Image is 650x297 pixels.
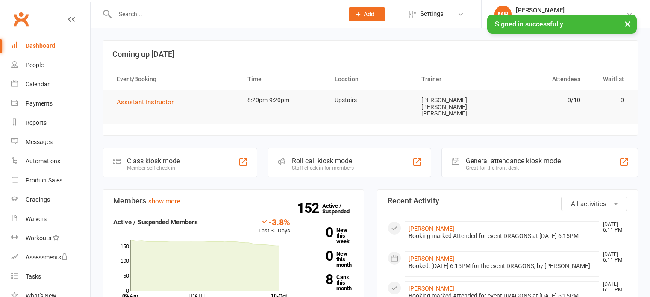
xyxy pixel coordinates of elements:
a: [PERSON_NAME] [409,225,454,232]
span: Assistant Instructor [117,98,174,106]
div: Automations [26,158,60,165]
strong: 0 [303,226,333,239]
h3: Coming up [DATE] [112,50,628,59]
th: Trainer [414,68,501,90]
strong: 152 [297,202,322,215]
td: 0/10 [501,90,588,110]
div: Product Sales [26,177,62,184]
span: All activities [571,200,606,208]
a: Workouts [11,229,90,248]
a: Calendar [11,75,90,94]
strong: Active / Suspended Members [113,218,198,226]
a: 152Active / Suspended [322,197,360,221]
a: 0New this month [303,251,353,268]
div: Member self check-in [127,165,180,171]
th: Waitlist [588,68,632,90]
time: [DATE] 6:11 PM [599,282,627,293]
button: Add [349,7,385,21]
a: Tasks [11,267,90,286]
div: Payments [26,100,53,107]
div: Gradings [26,196,50,203]
div: People [26,62,44,68]
strong: 8 [303,273,333,286]
div: Workouts [26,235,51,241]
a: Assessments [11,248,90,267]
a: Clubworx [10,9,32,30]
td: Upstairs [327,90,414,110]
td: 8:20pm-9:20pm [240,90,327,110]
div: General attendance kiosk mode [466,157,561,165]
a: show more [148,197,180,205]
div: Messages [26,138,53,145]
div: Roll call kiosk mode [292,157,354,165]
button: Assistant Instructor [117,97,179,107]
div: Waivers [26,215,47,222]
div: Booked: [DATE] 6:15PM for the event DRAGONS, by [PERSON_NAME] [409,262,596,270]
h3: Members [113,197,353,205]
input: Search... [112,8,338,20]
a: Waivers [11,209,90,229]
th: Attendees [501,68,588,90]
a: Reports [11,113,90,132]
a: [PERSON_NAME] [409,255,454,262]
a: Automations [11,152,90,171]
strong: 0 [303,250,333,262]
div: -3.8% [259,217,290,226]
button: × [620,15,635,33]
th: Event/Booking [109,68,240,90]
time: [DATE] 6:11 PM [599,222,627,233]
span: Settings [420,4,444,24]
div: Family Self Defence [GEOGRAPHIC_DATA] [516,14,626,22]
th: Time [240,68,327,90]
span: Add [364,11,374,18]
span: Signed in successfully. [495,20,565,28]
div: Dashboard [26,42,55,49]
td: 0 [588,90,632,110]
div: Booking marked Attended for event DRAGONS at [DATE] 6:15PM [409,232,596,240]
a: Dashboard [11,36,90,56]
div: Last 30 Days [259,217,290,235]
div: Tasks [26,273,41,280]
div: Assessments [26,254,68,261]
div: Staff check-in for members [292,165,354,171]
div: [PERSON_NAME] [516,6,626,14]
div: Great for the front desk [466,165,561,171]
a: 8Canx. this month [303,274,353,291]
a: Messages [11,132,90,152]
a: Payments [11,94,90,113]
div: Calendar [26,81,50,88]
th: Location [327,68,414,90]
div: Class kiosk mode [127,157,180,165]
h3: Recent Activity [388,197,628,205]
a: [PERSON_NAME] [409,285,454,292]
button: All activities [561,197,627,211]
div: Reports [26,119,47,126]
time: [DATE] 6:11 PM [599,252,627,263]
a: Gradings [11,190,90,209]
a: People [11,56,90,75]
a: 0New this week [303,227,353,244]
div: MR [494,6,512,23]
td: [PERSON_NAME] [PERSON_NAME] [PERSON_NAME] [414,90,501,124]
a: Product Sales [11,171,90,190]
